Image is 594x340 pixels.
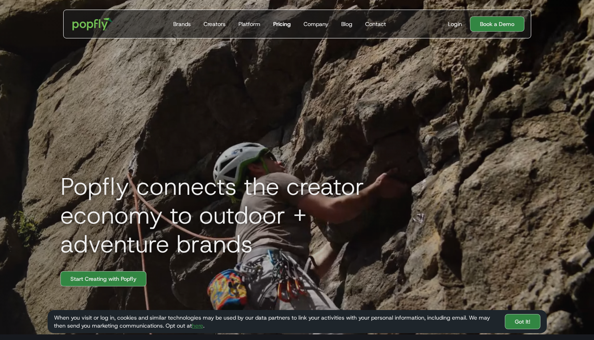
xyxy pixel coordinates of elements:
a: Start Creating with Popfly [60,271,146,286]
div: Platform [238,20,260,28]
div: Creators [204,20,226,28]
div: Pricing [273,20,291,28]
div: When you visit or log in, cookies and similar technologies may be used by our data partners to li... [54,314,498,330]
h1: Popfly connects the creator economy to outdoor + adventure brands [54,172,414,258]
a: Contact [362,10,389,38]
a: Creators [200,10,229,38]
div: Contact [365,20,386,28]
a: Book a Demo [470,16,524,32]
a: Brands [170,10,194,38]
div: Login [448,20,462,28]
a: Platform [235,10,264,38]
a: Login [445,20,465,28]
a: Pricing [270,10,294,38]
a: here [192,322,203,329]
div: Company [304,20,328,28]
a: home [67,12,118,36]
a: Blog [338,10,356,38]
div: Brands [173,20,191,28]
div: Blog [341,20,352,28]
a: Company [300,10,332,38]
a: Got It! [505,314,540,329]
